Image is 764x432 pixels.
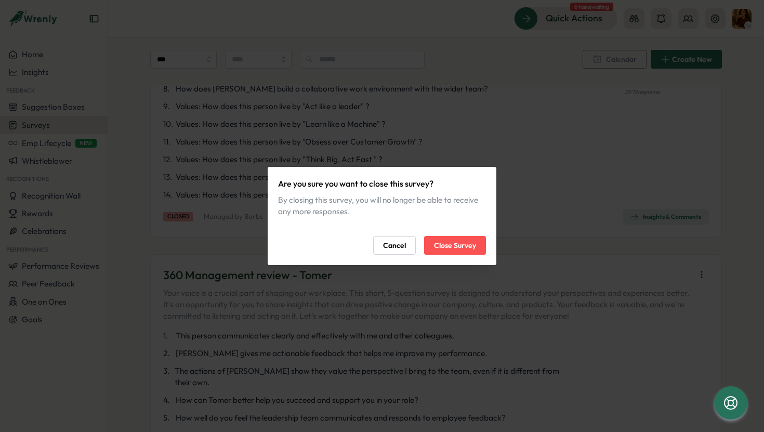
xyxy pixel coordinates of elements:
[278,177,486,190] p: Are you sure you want to close this survey?
[373,236,416,255] button: Cancel
[278,194,486,217] div: By closing this survey, you will no longer be able to receive any more responses.
[424,236,486,255] button: Close Survey
[383,237,406,254] span: Cancel
[434,237,476,254] span: Close Survey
